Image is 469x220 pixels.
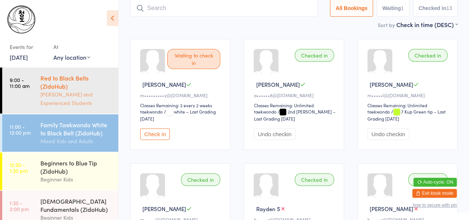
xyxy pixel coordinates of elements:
div: Beginners to Blue Tip (ZidoHub) [40,159,112,175]
div: Checked in [408,49,447,62]
div: Any location [53,53,90,61]
a: 11:00 -12:00 pmFamily Taekwondo White to Black Belt (ZidoHub)Mixed Kids and Adults [2,114,118,152]
div: taekwondo [254,108,276,115]
div: 1 [401,5,404,11]
time: 12:30 - 1:30 pm [10,162,28,174]
span: [PERSON_NAME] [142,205,186,213]
div: [PERSON_NAME] and Experienced Students [40,90,112,107]
button: how to secure with pin [413,203,457,208]
button: Undo checkin [254,128,295,140]
div: taekwondo [367,108,390,115]
button: Exit kiosk mode [412,189,457,198]
time: 1:30 - 2:00 pm [10,200,29,212]
div: Beginner Kids [40,175,112,184]
div: Classes Remaining: Unlimited [367,102,450,108]
div: Check in time (DESC) [396,20,458,29]
div: Classes Remaining: 2 every 2 weeks [140,102,222,108]
div: taekwondo [140,108,163,115]
div: Events for [10,41,46,53]
button: Check in [140,128,170,140]
div: Family Taekwondo White to Black Belt (ZidoHub) [40,121,112,137]
button: Undo checkin [367,128,409,140]
div: At [53,41,90,53]
span: [PERSON_NAME] [142,81,186,88]
time: 11:00 - 12:00 pm [10,124,31,135]
div: [DEMOGRAPHIC_DATA] Fundamentals (ZidoHub) [40,197,112,213]
label: Sort by [378,21,395,29]
div: Checked in [408,173,447,186]
div: m•••••l@[DOMAIN_NAME] [367,92,450,98]
span: Rayden S [256,205,280,213]
time: 9:00 - 11:00 am [10,77,30,89]
span: [PERSON_NAME] [370,81,413,88]
span: / 7 Kup Green tip – Last Grading [DATE] [367,108,446,122]
div: Classes Remaining: Unlimited [254,102,336,108]
button: Auto-cycle: ON [413,178,457,187]
span: [PERSON_NAME] [370,205,413,213]
a: [DATE] [10,53,28,61]
div: m•••••••••y@[DOMAIN_NAME] [140,92,222,98]
div: a••••••8@[DOMAIN_NAME] [254,92,336,98]
div: Mixed Kids and Adults [40,137,112,145]
div: Checked in [295,173,334,186]
div: 13 [446,5,452,11]
a: 12:30 -1:30 pmBeginners to Blue Tip (ZidoHub)Beginner Kids [2,152,118,190]
div: Checked in [181,173,220,186]
div: Red to Black Belts (ZidoHub) [40,74,112,90]
img: Chungdo Taekwondo [7,6,35,33]
a: 9:00 -11:00 amRed to Black Belts (ZidoHub)[PERSON_NAME] and Experienced Students [2,68,118,114]
div: Checked in [295,49,334,62]
span: / 2nd [PERSON_NAME] – Last Grading [DATE] [254,108,335,122]
div: Waiting to check in [167,49,220,69]
span: / white – Last Grading [DATE] [140,108,216,122]
span: [PERSON_NAME] [256,81,300,88]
